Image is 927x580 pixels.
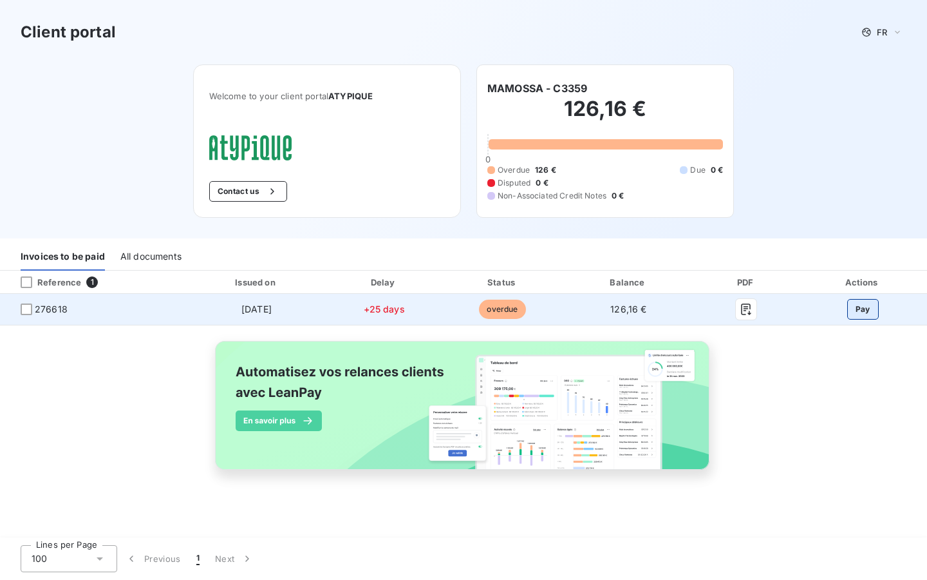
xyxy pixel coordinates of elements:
[847,299,879,320] button: Pay
[241,304,272,314] span: [DATE]
[612,190,624,202] span: 0 €
[498,177,530,189] span: Disputed
[877,27,887,37] span: FR
[209,135,292,160] img: Company logo
[329,276,440,289] div: Delay
[209,91,445,101] span: Welcome to your client portal
[203,333,724,492] img: banner
[196,552,200,565] span: 1
[86,276,98,288] span: 1
[189,276,323,289] div: Issued on
[536,177,548,189] span: 0 €
[498,164,530,176] span: Overdue
[485,154,491,164] span: 0
[207,545,261,572] button: Next
[697,276,796,289] div: PDF
[565,276,691,289] div: Balance
[610,304,646,314] span: 126,16 €
[711,164,723,176] span: 0 €
[21,21,116,44] h3: Client portal
[487,96,723,135] h2: 126,16 €
[117,545,189,572] button: Previous
[35,303,68,316] span: 276618
[487,81,587,96] h6: MAMOSSA - C3359
[32,552,47,565] span: 100
[364,304,405,314] span: +25 days
[209,181,287,202] button: Contact us
[801,276,924,289] div: Actions
[690,164,705,176] span: Due
[328,91,373,101] span: ATYPIQUE
[189,545,207,572] button: 1
[535,164,556,176] span: 126 €
[120,244,182,271] div: All documents
[21,244,105,271] div: Invoices to be paid
[445,276,561,289] div: Status
[498,190,606,202] span: Non-Associated Credit Notes
[479,300,525,319] span: overdue
[10,276,81,288] div: Reference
